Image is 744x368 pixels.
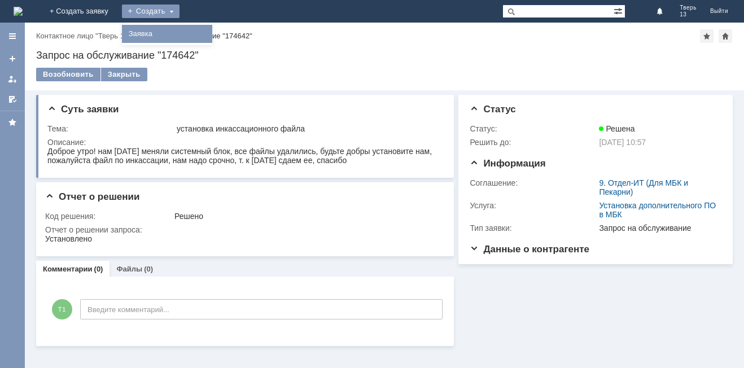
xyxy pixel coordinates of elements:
div: Запрос на обслуживание [599,224,716,233]
span: Информация [470,158,545,169]
div: Запрос на обслуживание "174642" [36,50,733,61]
span: 13 [680,11,697,18]
a: Заявка [124,27,210,41]
div: Добавить в избранное [700,29,714,43]
a: Контактное лицо "Тверь 13" [36,32,131,40]
span: Суть заявки [47,104,119,115]
div: / [36,32,135,40]
span: Расширенный поиск [614,5,625,16]
div: (0) [94,265,103,273]
div: Услуга: [470,201,597,210]
span: Решена [599,124,634,133]
div: (0) [144,265,153,273]
div: Тема: [47,124,174,133]
span: Тверь [680,5,697,11]
a: Файлы [116,265,142,273]
span: Т1 [52,299,72,319]
a: Мои заявки [3,70,21,88]
div: Сделать домашней страницей [719,29,732,43]
div: Соглашение: [470,178,597,187]
div: Описание: [47,138,441,147]
a: Комментарии [43,265,93,273]
a: 9. Отдел-ИТ (Для МБК и Пекарни) [599,178,688,196]
div: Создать [122,5,180,18]
a: Мои согласования [3,90,21,108]
a: Перейти на домашнюю страницу [14,7,23,16]
span: Данные о контрагенте [470,244,589,255]
span: Отчет о решении [45,191,139,202]
div: Статус: [470,124,597,133]
img: logo [14,7,23,16]
a: Установка дополнительного ПО в МБК [599,201,716,219]
div: Отчет о решении запроса: [45,225,441,234]
span: Статус [470,104,515,115]
div: Код решения: [45,212,172,221]
div: Тип заявки: [470,224,597,233]
div: установка инкассационного файла [177,124,439,133]
a: Создать заявку [3,50,21,68]
div: Запрос на обслуживание "174642" [135,32,252,40]
div: Решить до: [470,138,597,147]
span: [DATE] 10:57 [599,138,646,147]
div: Решено [174,212,439,221]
